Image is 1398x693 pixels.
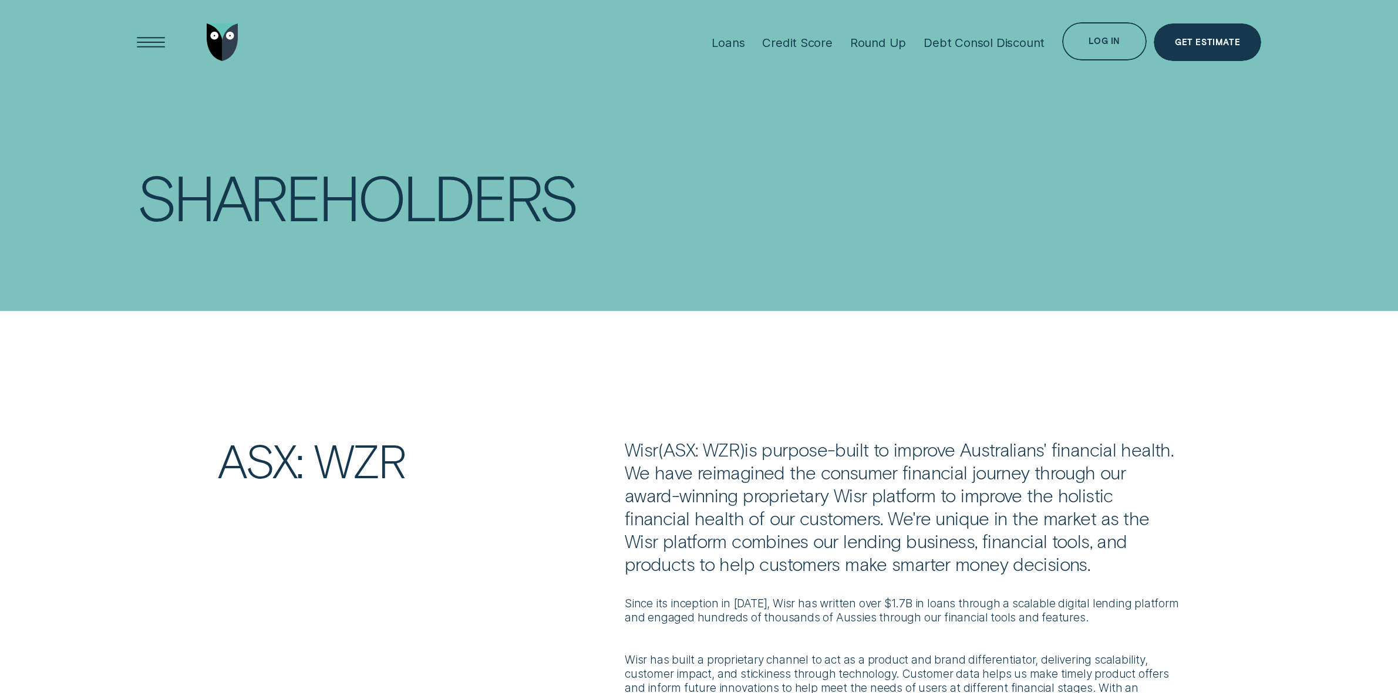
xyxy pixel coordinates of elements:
p: Since its inception in [DATE], Wisr has written over $1.7B in loans through a scalable digital le... [625,596,1180,624]
div: Debt Consol Discount [924,35,1045,50]
h2: ASX: WZR [211,438,618,483]
span: ) [739,438,745,460]
span: ( [658,438,663,460]
div: Credit Score [762,35,833,50]
p: Wisr ASX: WZR is purpose-built to improve Australians' financial health. We have reimagined the c... [625,438,1180,575]
img: Wisr [207,23,238,62]
div: Shareholders [137,167,577,225]
a: Get Estimate [1154,23,1261,62]
button: Open Menu [132,23,170,62]
h1: Shareholders [137,167,676,225]
div: Round Up [850,35,906,50]
div: Loans [712,35,745,50]
button: Log in [1062,22,1147,60]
